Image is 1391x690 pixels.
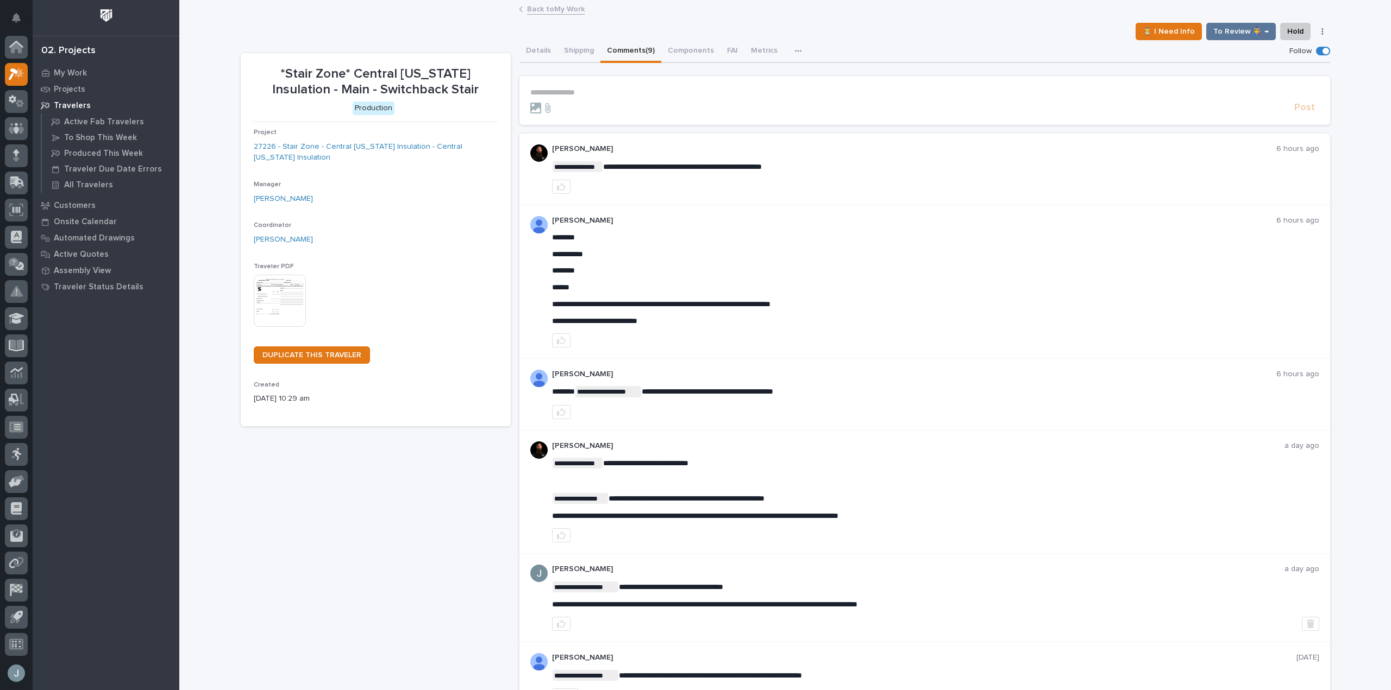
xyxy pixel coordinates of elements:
div: 02. Projects [41,45,96,57]
button: FAI [720,40,744,63]
p: Assembly View [54,266,111,276]
a: Assembly View [33,262,179,278]
p: [DATE] [1296,653,1319,662]
p: 6 hours ago [1276,216,1319,225]
span: Coordinator [254,222,291,229]
button: like this post [552,617,571,631]
p: Onsite Calendar [54,217,117,227]
img: zmKUmRVDQjmBLfnAs97p [530,441,548,459]
a: Active Quotes [33,246,179,262]
p: *Stair Zone* Central [US_STATE] Insulation - Main - Switchback Stair [254,66,498,98]
a: Back toMy Work [527,2,585,15]
a: [PERSON_NAME] [254,193,313,205]
p: To Shop This Week [64,133,137,143]
span: DUPLICATE THIS TRAVELER [262,351,361,359]
a: All Travelers [42,177,179,192]
a: Produced This Week [42,145,179,161]
span: ⏳ I Need Info [1143,25,1195,38]
a: My Work [33,65,179,81]
button: Components [661,40,720,63]
img: AOh14GhUnP333BqRmXh-vZ-TpYZQaFVsuOFmGre8SRZf2A=s96-c [530,653,548,670]
button: like this post [552,405,571,419]
button: Metrics [744,40,784,63]
a: [PERSON_NAME] [254,234,313,245]
img: AOh14GhUnP333BqRmXh-vZ-TpYZQaFVsuOFmGre8SRZf2A=s96-c [530,216,548,233]
span: Created [254,382,279,388]
span: Manager [254,181,281,188]
p: a day ago [1285,565,1319,574]
a: Projects [33,81,179,97]
div: Notifications [14,13,28,30]
p: Traveler Due Date Errors [64,164,162,174]
p: Produced This Week [64,149,143,159]
a: Automated Drawings [33,230,179,246]
p: Customers [54,201,96,211]
a: Active Fab Travelers [42,114,179,129]
p: [PERSON_NAME] [552,653,1296,662]
button: Post [1290,102,1319,114]
button: like this post [552,180,571,194]
button: Delete post [1302,617,1319,631]
a: To Shop This Week [42,130,179,145]
a: Onsite Calendar [33,213,179,230]
div: Production [353,102,394,115]
a: Traveler Status Details [33,278,179,295]
button: like this post [552,528,571,542]
img: zmKUmRVDQjmBLfnAs97p [530,144,548,162]
button: Comments (9) [600,40,661,63]
span: Hold [1287,25,1304,38]
button: To Review 👨‍🏭 → [1206,23,1276,40]
a: Traveler Due Date Errors [42,161,179,176]
a: Travelers [33,97,179,113]
p: Traveler Status Details [54,282,143,292]
button: users-avatar [5,662,28,685]
button: Details [519,40,557,63]
p: 6 hours ago [1276,144,1319,154]
a: Customers [33,197,179,213]
p: Active Quotes [54,250,109,259]
p: [PERSON_NAME] [552,144,1276,154]
button: Notifications [5,7,28,29]
a: 27226 - Stair Zone - Central [US_STATE] Insulation - Central [US_STATE] Insulation [254,141,498,164]
p: Follow [1289,47,1312,56]
p: [PERSON_NAME] [552,565,1285,574]
span: Post [1294,102,1315,114]
span: To Review 👨‍🏭 → [1213,25,1269,38]
button: Hold [1280,23,1311,40]
img: Workspace Logo [96,5,116,26]
p: Automated Drawings [54,233,135,243]
p: [PERSON_NAME] [552,370,1276,379]
p: All Travelers [64,180,113,190]
a: DUPLICATE THIS TRAVELER [254,346,370,364]
p: a day ago [1285,441,1319,451]
p: Active Fab Travelers [64,117,144,127]
button: Shipping [557,40,600,63]
button: ⏳ I Need Info [1136,23,1202,40]
p: 6 hours ago [1276,370,1319,379]
p: My Work [54,68,87,78]
button: like this post [552,333,571,347]
span: Traveler PDF [254,263,294,270]
p: Travelers [54,101,91,111]
p: [PERSON_NAME] [552,441,1285,451]
p: [DATE] 10:29 am [254,393,498,404]
img: ACg8ocIJHU6JEmo4GV-3KL6HuSvSpWhSGqG5DdxF6tKpN6m2=s96-c [530,565,548,582]
p: [PERSON_NAME] [552,216,1276,225]
p: Projects [54,85,85,94]
img: AOh14GhUnP333BqRmXh-vZ-TpYZQaFVsuOFmGre8SRZf2A=s96-c [530,370,548,387]
span: Project [254,129,277,136]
